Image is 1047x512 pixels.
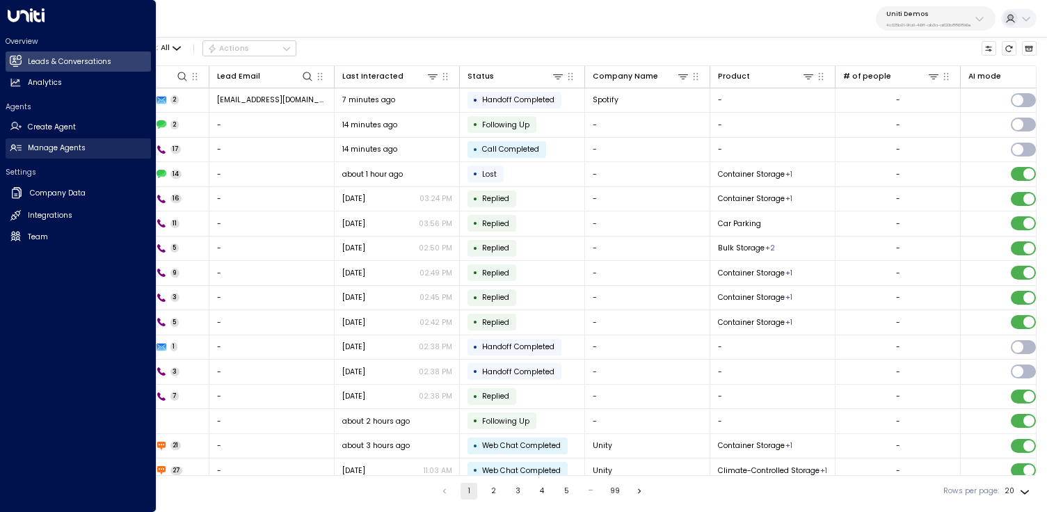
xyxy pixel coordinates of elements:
span: 14 minutes ago [342,120,397,130]
div: • [473,165,478,183]
td: - [710,113,836,137]
td: - [710,409,836,433]
span: about 2 hours ago [342,416,410,426]
td: - [585,113,710,137]
span: Sep 03, 2025 [342,268,365,278]
div: # of people [843,70,941,83]
span: 21 [170,441,182,450]
div: Last Interacted [342,70,403,83]
td: - [585,286,710,310]
span: Following Up [482,416,529,426]
div: - [896,416,900,426]
td: - [585,211,710,236]
div: # of people [843,70,891,83]
div: AI mode [968,70,1001,83]
span: 14 [170,170,182,179]
p: 02:38 PM [419,391,452,401]
a: Create Agent [6,117,151,137]
span: 14 minutes ago [342,144,397,154]
div: Last Interacted [342,70,440,83]
span: Replied [482,193,509,204]
td: - [585,138,710,162]
div: • [473,338,478,356]
div: - [896,218,900,229]
span: Web Chat Completed [482,465,561,476]
div: Product [718,70,750,83]
h2: Analytics [28,77,62,88]
div: - [896,169,900,179]
span: Container Storage [718,268,785,278]
div: … [582,483,599,499]
span: Climate-Controlled Storage [718,465,820,476]
div: - [896,367,900,377]
span: Unity [593,465,612,476]
span: Replied [482,268,509,278]
span: Replied [482,292,509,303]
button: page 1 [461,483,477,499]
span: Unity [593,440,612,451]
div: • [473,313,478,331]
td: - [209,237,335,261]
div: - [896,465,900,476]
div: • [473,264,478,282]
div: Self Storage [785,268,792,278]
div: - [896,391,900,401]
td: - [710,360,836,384]
h2: Settings [6,167,151,177]
a: Company Data [6,182,151,205]
p: 02:49 PM [419,268,452,278]
span: Container Storage [718,193,785,204]
span: Car Parking [718,218,761,229]
span: Sep 03, 2025 [342,243,365,253]
td: - [209,458,335,483]
td: - [209,187,335,211]
span: 16 [170,194,182,203]
div: - [896,144,900,154]
h2: Manage Agents [28,143,86,154]
button: Go to page 4 [534,483,550,499]
button: Customize [982,41,997,56]
span: Replied [482,391,509,401]
span: Replied [482,243,509,253]
nav: pagination navigation [435,483,648,499]
span: 27 [170,466,183,475]
h2: Agents [6,102,151,112]
span: Replied [482,218,509,229]
span: Sep 04, 2025 [342,193,365,204]
div: Status [467,70,494,83]
span: 5 [170,243,179,253]
span: 2 [170,95,179,104]
a: Team [6,227,151,247]
div: - [896,120,900,130]
a: Manage Agents [6,138,151,159]
td: - [585,385,710,409]
p: 02:42 PM [419,317,452,328]
div: - [896,193,900,204]
button: Go to page 2 [485,483,502,499]
span: Lost [482,169,497,179]
td: - [710,138,836,162]
div: • [473,412,478,430]
div: Lead Email [217,70,260,83]
td: - [209,310,335,335]
span: Container Storage [718,440,785,451]
h2: Overview [6,36,151,47]
h2: Company Data [30,188,86,199]
span: Container Storage [718,292,785,303]
span: Sep 03, 2025 [342,367,365,377]
td: - [209,162,335,186]
span: All [161,44,170,52]
td: - [585,237,710,261]
td: - [209,434,335,458]
div: • [473,289,478,307]
span: 2 [170,120,179,129]
h2: Create Agent [28,122,76,133]
span: Sep 03, 2025 [342,342,365,352]
span: Handoff Completed [482,342,554,352]
td: - [209,360,335,384]
span: Container Storage [718,317,785,328]
span: Container Storage [718,169,785,179]
p: 02:45 PM [419,292,452,303]
td: - [710,88,836,113]
div: Company Name [593,70,690,83]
